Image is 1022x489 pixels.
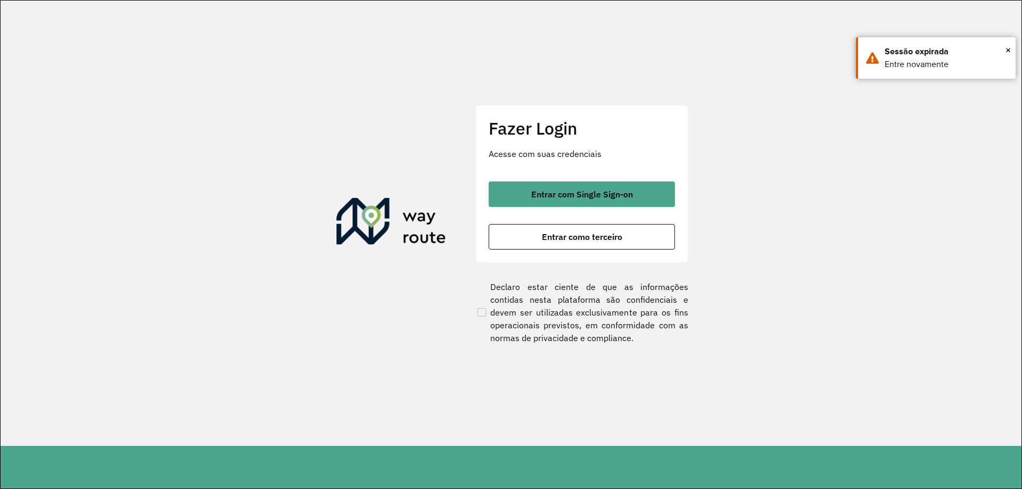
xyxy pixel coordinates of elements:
span: × [1005,42,1011,58]
img: Roteirizador AmbevTech [336,198,446,249]
p: Acesse com suas credenciais [489,147,675,160]
div: Entre novamente [885,58,1008,71]
span: Entrar com Single Sign-on [531,190,633,198]
h2: Fazer Login [489,118,675,138]
button: button [489,224,675,250]
label: Declaro estar ciente de que as informações contidas nesta plataforma são confidenciais e devem se... [475,280,688,344]
span: Entrar como terceiro [542,233,622,241]
button: button [489,181,675,207]
button: Close [1005,42,1011,58]
div: Sessão expirada [885,45,1008,58]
